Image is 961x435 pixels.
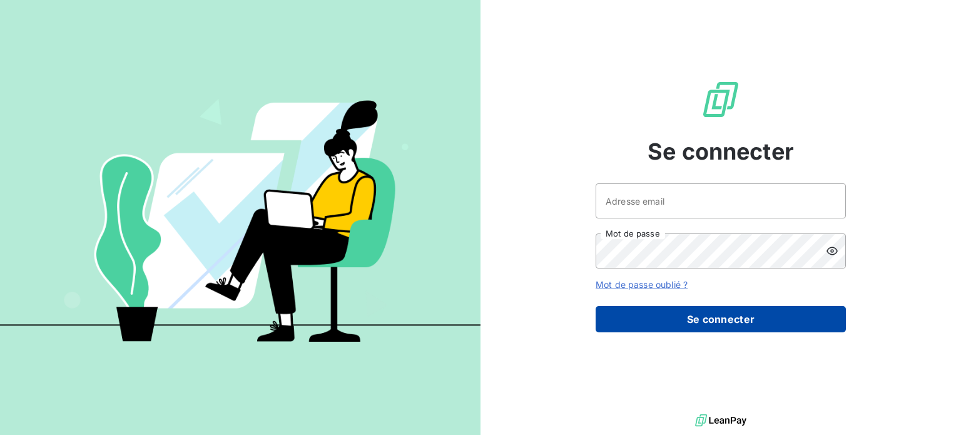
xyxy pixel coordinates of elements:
img: logo [695,411,746,430]
input: placeholder [596,183,846,218]
button: Se connecter [596,306,846,332]
a: Mot de passe oublié ? [596,279,688,290]
img: Logo LeanPay [701,79,741,120]
span: Se connecter [648,135,794,168]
